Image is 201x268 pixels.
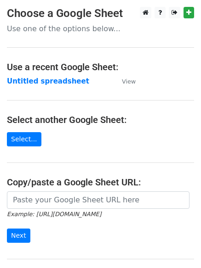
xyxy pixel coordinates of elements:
[7,114,194,125] h4: Select another Google Sheet:
[7,211,101,218] small: Example: [URL][DOMAIN_NAME]
[7,229,30,243] input: Next
[7,191,190,209] input: Paste your Google Sheet URL here
[7,24,194,33] p: Use one of the options below...
[7,132,41,146] a: Select...
[7,7,194,20] h3: Choose a Google Sheet
[155,224,201,268] iframe: Chat Widget
[122,78,136,85] small: View
[7,177,194,188] h4: Copy/paste a Google Sheet URL:
[7,61,194,73] h4: Use a recent Google Sheet:
[7,77,89,85] a: Untitled spreadsheet
[113,77,136,85] a: View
